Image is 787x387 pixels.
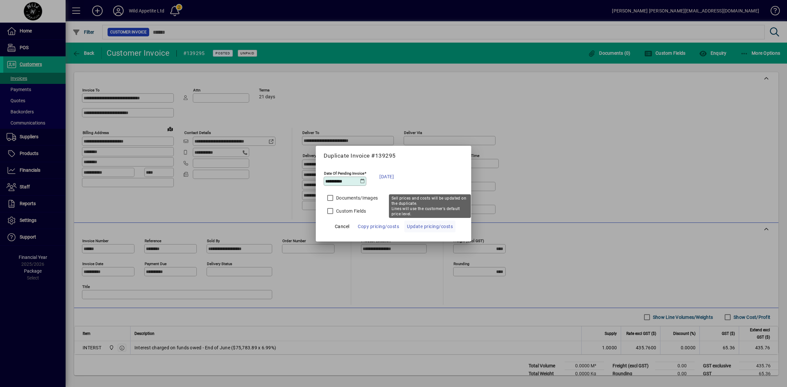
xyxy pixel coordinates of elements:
[324,152,463,159] h5: Duplicate Invoice #139295
[335,208,366,214] label: Custom Fields
[335,223,350,230] span: Cancel
[404,221,455,232] button: Update pricing/costs
[376,168,397,185] button: [DATE]
[355,221,402,232] button: Copy pricing/costs
[379,173,394,181] span: [DATE]
[332,221,353,232] button: Cancel
[358,223,399,230] span: Copy pricing/costs
[407,223,453,230] span: Update pricing/costs
[324,171,364,175] mat-label: Date Of Pending Invoice
[389,194,471,218] div: Sell prices and costs will be updated on the duplicate. Lines will use the customer's default pri...
[335,195,378,201] label: Documents/Images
